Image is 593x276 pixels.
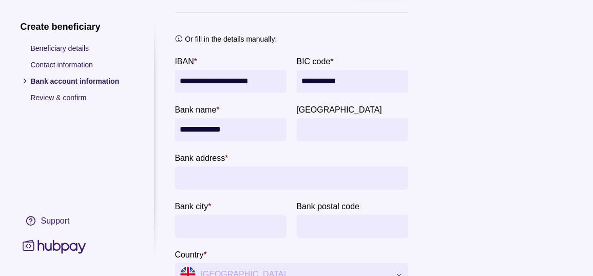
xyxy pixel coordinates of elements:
label: Bank name [175,103,220,115]
p: Contact information [31,59,133,70]
input: Bank address [180,166,403,189]
label: Bank address [175,151,228,163]
label: Bank postal code [297,199,360,212]
p: Bank name [175,105,217,114]
label: Bank city [175,199,212,212]
p: Beneficiary details [31,42,133,53]
a: Support [21,210,133,231]
p: IBAN [175,57,194,65]
p: Country [175,250,204,259]
label: Bank province [297,103,382,115]
p: Bank city [175,201,208,210]
p: Bank postal code [297,201,360,210]
input: Bank postal code [302,214,403,237]
label: IBAN [175,54,198,67]
input: bankName [180,118,281,141]
h1: Create beneficiary [21,21,133,32]
input: Bank city [180,214,281,237]
input: Bank province [302,118,403,141]
input: BIC code [302,69,403,93]
p: [GEOGRAPHIC_DATA] [297,105,382,114]
label: Country [175,248,207,260]
label: BIC code [297,54,334,67]
p: Review & confirm [31,91,133,103]
p: Or fill in the details manually: [185,33,277,44]
p: Bank address [175,153,225,162]
input: IBAN [180,69,281,93]
div: Support [41,215,70,226]
p: BIC code [297,57,331,65]
p: Bank account information [31,75,133,86]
